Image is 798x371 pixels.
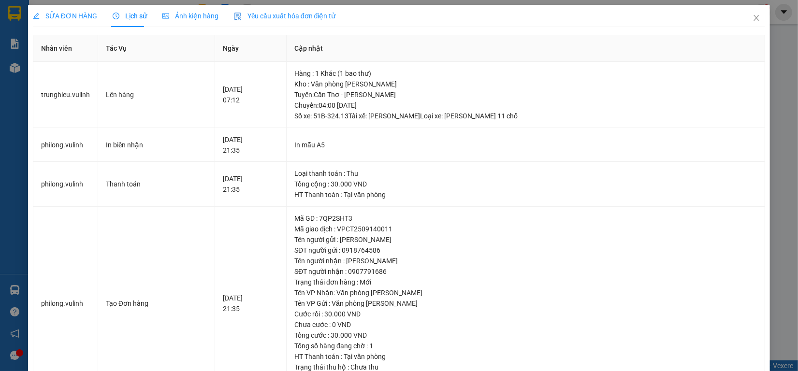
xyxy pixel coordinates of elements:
[294,213,757,224] div: Mã GD : 7QP2SHT3
[294,189,757,200] div: HT Thanh toán : Tại văn phòng
[162,12,218,20] span: Ảnh kiện hàng
[234,12,336,20] span: Yêu cầu xuất hóa đơn điện tử
[27,62,56,69] span: 1900 8181
[294,341,757,351] div: Tổng số hàng đang chờ : 1
[113,12,147,20] span: Lịch sử
[33,12,97,20] span: SỬA ĐƠN HÀNG
[106,179,207,189] div: Thanh toán
[113,13,119,19] span: clock-circle
[33,62,98,128] td: trunghieu.vulinh
[98,36,196,50] span: GỬI KHÁCH HÀNG
[294,287,757,298] div: Tên VP Nhận: Văn phòng [PERSON_NAME]
[106,89,207,100] div: Lên hàng
[294,351,757,362] div: HT Thanh toán : Tại văn phòng
[294,309,757,319] div: Cước rồi : 30.000 VND
[5,29,26,57] img: logo
[294,168,757,179] div: Loại thanh toán : Thu
[33,162,98,207] td: philong.vulinh
[294,68,757,79] div: Hàng : 1 Khác (1 bao thư)
[294,330,757,341] div: Tổng cước : 30.000 VND
[234,13,242,20] img: icon
[294,179,757,189] div: Tổng cộng : 30.000 VND
[743,5,770,32] button: Close
[294,245,757,256] div: SĐT người gửi : 0918764586
[223,134,278,156] div: [DATE] 21:35
[223,84,278,105] div: [DATE] 07:12
[294,277,757,287] div: Trạng thái đơn hàng : Mới
[294,266,757,277] div: SĐT người nhận : 0907791686
[27,17,91,60] span: E11, Đường số 8, Khu dân cư Nông [GEOGRAPHIC_DATA], Kv.[GEOGRAPHIC_DATA], [GEOGRAPHIC_DATA]
[98,35,215,62] th: Tác Vụ
[294,234,757,245] div: Tên người gửi : [PERSON_NAME]
[27,6,86,15] span: [PERSON_NAME]
[33,35,98,62] th: Nhân viên
[162,13,169,19] span: picture
[33,13,40,19] span: edit
[33,128,98,162] td: philong.vulinh
[223,173,278,195] div: [DATE] 21:35
[215,35,287,62] th: Ngày
[294,89,757,121] div: Tuyến : Cần Thơ - [PERSON_NAME] Chuyến: 04:00 [DATE] Số xe: 51B-324.13 Tài xế: [PERSON_NAME] Loại...
[294,140,757,150] div: In mẫu A5
[294,256,757,266] div: Tên người nhận : [PERSON_NAME]
[294,224,757,234] div: Mã giao dịch : VPCT2509140011
[753,14,760,22] span: close
[294,298,757,309] div: Tên VP Gửi : Văn phòng [PERSON_NAME]
[294,79,757,89] div: Kho : Văn phòng [PERSON_NAME]
[106,298,207,309] div: Tạo Đơn hàng
[287,35,765,62] th: Cập nhật
[294,319,757,330] div: Chưa cước : 0 VND
[223,293,278,314] div: [DATE] 21:35
[106,140,207,150] div: In biên nhận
